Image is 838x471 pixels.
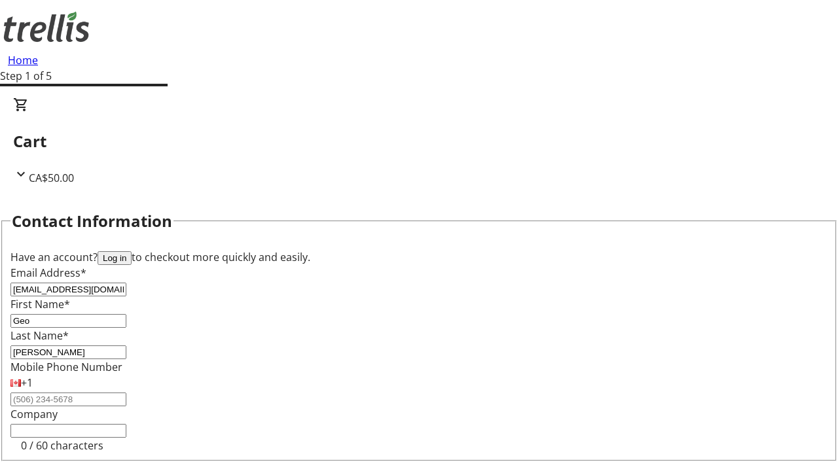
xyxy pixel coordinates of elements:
h2: Cart [13,130,825,153]
div: Have an account? to checkout more quickly and easily. [10,249,828,265]
div: CartCA$50.00 [13,97,825,186]
tr-character-limit: 0 / 60 characters [21,438,103,453]
label: Company [10,407,58,421]
span: CA$50.00 [29,171,74,185]
button: Log in [98,251,132,265]
label: Last Name* [10,328,69,343]
h2: Contact Information [12,209,172,233]
label: Mobile Phone Number [10,360,122,374]
label: Email Address* [10,266,86,280]
input: (506) 234-5678 [10,392,126,406]
label: First Name* [10,297,70,311]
